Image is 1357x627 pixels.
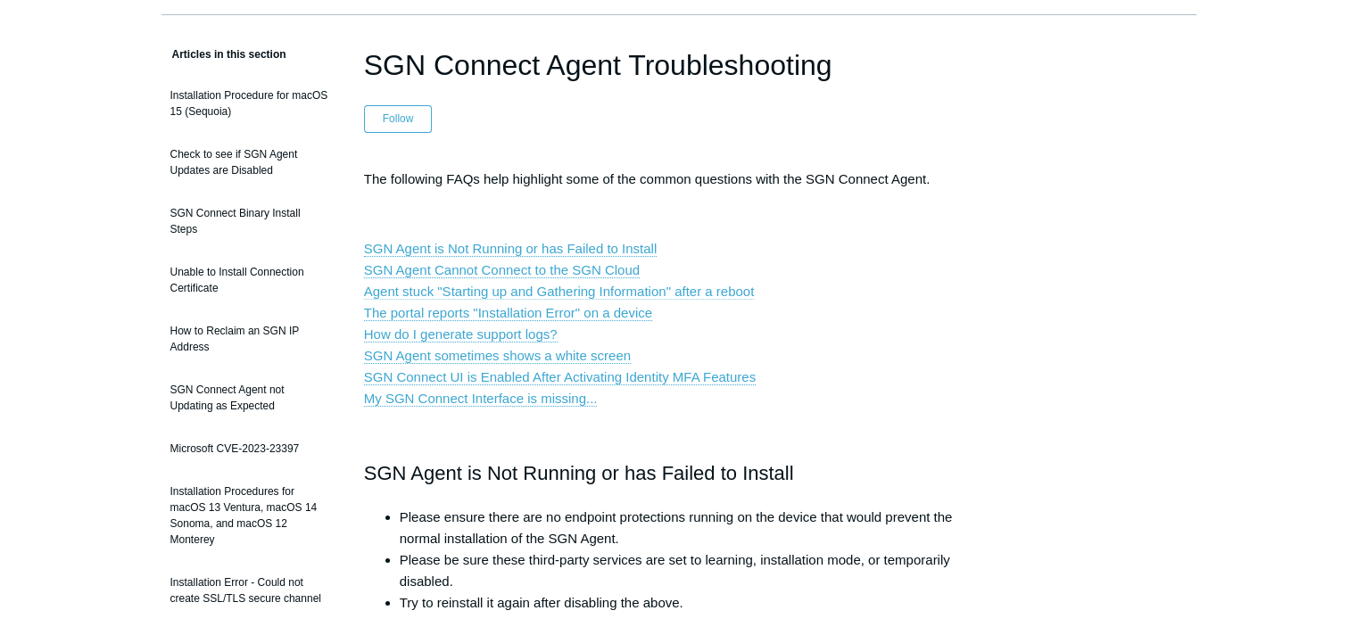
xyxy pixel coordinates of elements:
[161,314,337,364] a: How to Reclaim an SGN IP Address
[161,474,337,557] a: Installation Procedures for macOS 13 Ventura, macOS 14 Sonoma, and macOS 12 Monterey
[364,326,558,342] a: How do I generate support logs?
[161,255,337,305] a: Unable to Install Connection Certificate
[364,241,658,257] a: SGN Agent is Not Running or has Failed to Install
[364,305,652,321] a: The portal reports "Installation Error" on a device
[161,196,337,246] a: SGN Connect Binary Install Steps
[364,369,756,385] a: SGN Connect UI is Enabled After Activating Identity MFA Features
[161,48,286,61] span: Articles in this section
[400,549,994,592] li: Please be sure these third-party services are set to learning, installation mode, or temporarily ...
[364,169,994,190] p: The following FAQs help highlight some of the common questions with the SGN Connect Agent.
[161,432,337,466] a: Microsoft CVE-2023-23397
[364,348,631,364] a: SGN Agent sometimes shows a white screen
[364,44,994,87] h1: SGN Connect Agent Troubleshooting
[400,592,994,614] li: Try to reinstall it again after disabling the above.
[364,262,640,278] a: SGN Agent Cannot Connect to the SGN Cloud
[364,105,433,132] button: Follow Article
[161,565,337,615] a: Installation Error - Could not create SSL/TLS secure channel
[364,284,755,300] a: Agent stuck "Starting up and Gathering Information" after a reboot
[161,78,337,128] a: Installation Procedure for macOS 15 (Sequoia)
[364,391,598,407] a: My SGN Connect Interface is missing...
[161,137,337,187] a: Check to see if SGN Agent Updates are Disabled
[161,373,337,423] a: SGN Connect Agent not Updating as Expected
[364,458,994,489] h2: SGN Agent is Not Running or has Failed to Install
[400,507,994,549] li: Please ensure there are no endpoint protections running on the device that would prevent the norm...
